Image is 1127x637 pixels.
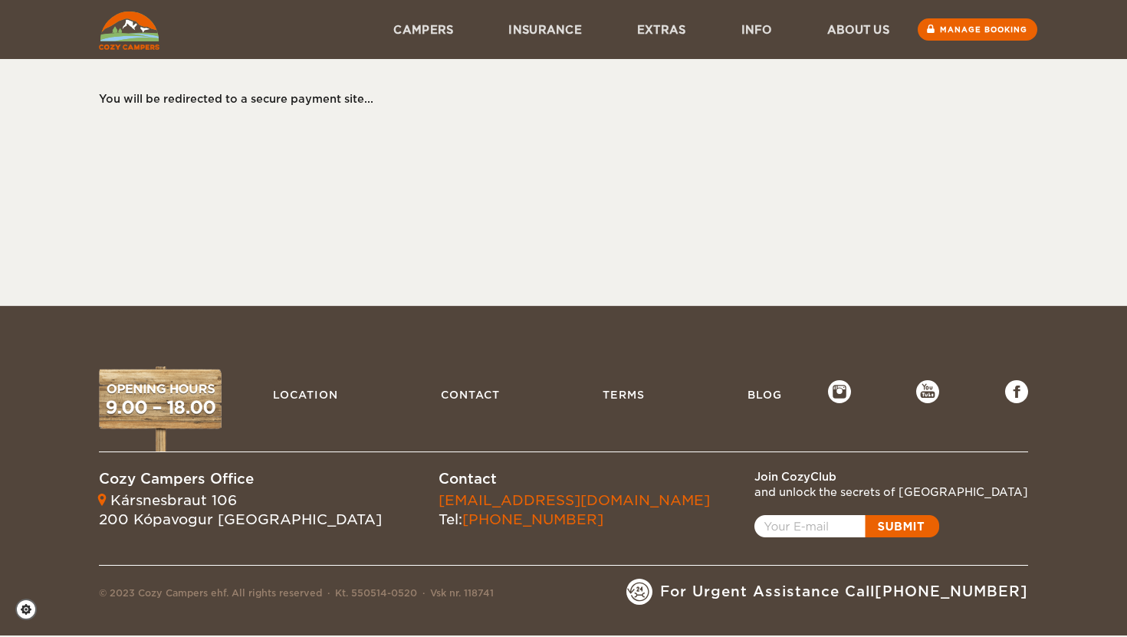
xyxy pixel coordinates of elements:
div: and unlock the secrets of [GEOGRAPHIC_DATA] [754,484,1028,500]
div: Join CozyClub [754,469,1028,484]
a: Open popup [754,515,939,537]
a: Blog [740,380,790,409]
a: Location [265,380,346,409]
a: Contact [433,380,508,409]
div: Contact [439,469,710,489]
span: For Urgent Assistance Call [660,582,1028,602]
div: Kársnesbraut 106 200 Kópavogur [GEOGRAPHIC_DATA] [99,491,382,530]
div: Tel: [439,491,710,530]
a: Manage booking [918,18,1037,41]
a: [PHONE_NUMBER] [875,583,1028,599]
div: You will be redirected to a secure payment site... [99,91,1013,107]
a: [EMAIL_ADDRESS][DOMAIN_NAME] [439,492,710,508]
img: Cozy Campers [99,11,159,50]
a: [PHONE_NUMBER] [462,511,603,527]
a: Cookie settings [15,599,47,620]
div: Cozy Campers Office [99,469,382,489]
div: © 2023 Cozy Campers ehf. All rights reserved Kt. 550514-0520 Vsk nr. 118741 [99,586,494,605]
a: Terms [595,380,652,409]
